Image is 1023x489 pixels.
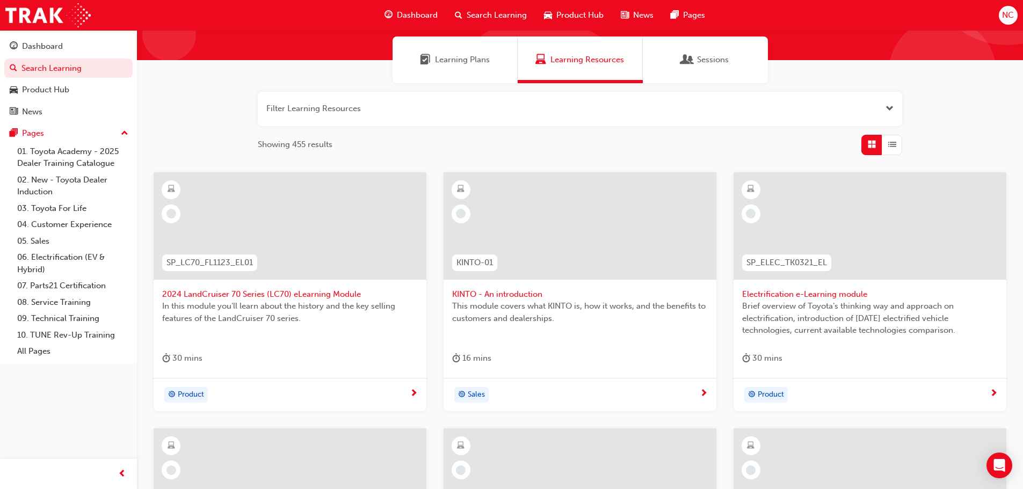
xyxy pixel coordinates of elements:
span: This module covers what KINTO is, how it works, and the benefits to customers and dealerships. [452,300,708,324]
span: duration-icon [162,352,170,365]
span: car-icon [10,85,18,95]
span: target-icon [168,388,176,402]
a: guage-iconDashboard [376,4,446,26]
span: Brief overview of Toyota’s thinking way and approach on electrification, introduction of [DATE] e... [742,300,998,337]
a: car-iconProduct Hub [535,4,612,26]
span: next-icon [990,389,998,399]
span: car-icon [544,9,552,22]
span: learningRecordVerb_NONE-icon [456,209,466,218]
a: Learning PlansLearning Plans [393,37,518,83]
span: prev-icon [118,468,126,481]
span: Grid [868,138,876,151]
span: pages-icon [671,9,679,22]
div: Product Hub [22,84,69,96]
span: learningRecordVerb_NONE-icon [166,209,176,218]
a: search-iconSearch Learning [446,4,535,26]
span: learningRecordVerb_NONE-icon [746,465,756,475]
span: KINTO - An introduction [452,288,708,301]
a: Dashboard [4,37,133,56]
a: 10. TUNE Rev-Up Training [13,327,133,344]
span: search-icon [455,9,462,22]
a: Search Learning [4,59,133,78]
span: KINTO-01 [456,257,493,269]
span: learningResourceType_ELEARNING-icon [168,183,175,196]
a: SP_LC70_FL1123_EL012024 LandCruiser 70 Series (LC70) eLearning ModuleIn this module you'll learn ... [154,172,426,412]
span: up-icon [121,127,128,141]
div: Pages [22,127,44,140]
span: learningRecordVerb_NONE-icon [166,465,176,475]
span: NC [1002,9,1014,21]
span: 2024 LandCruiser 70 Series (LC70) eLearning Module [162,288,418,301]
span: Search Learning [467,9,527,21]
a: SessionsSessions [643,37,768,83]
span: Pages [683,9,705,21]
span: Product [178,389,204,401]
button: Pages [4,123,133,143]
div: Open Intercom Messenger [986,452,1012,478]
a: 04. Customer Experience [13,216,133,233]
div: 16 mins [452,352,491,365]
span: Learning Plans [420,54,431,66]
span: News [633,9,654,21]
span: duration-icon [742,352,750,365]
span: Sessions [697,54,729,66]
a: News [4,102,133,122]
a: 08. Service Training [13,294,133,311]
span: Electrification e-Learning module [742,288,998,301]
div: 30 mins [742,352,782,365]
span: Sales [468,389,485,401]
span: Product [758,389,784,401]
button: Open the filter [886,103,894,115]
span: SP_ELEC_TK0321_EL [746,257,827,269]
span: learningRecordVerb_NONE-icon [456,465,466,475]
a: SP_ELEC_TK0321_ELElectrification e-Learning moduleBrief overview of Toyota’s thinking way and app... [734,172,1006,412]
span: Product Hub [556,9,604,21]
a: 03. Toyota For Life [13,200,133,217]
span: learningResourceType_ELEARNING-icon [747,439,754,453]
a: 01. Toyota Academy - 2025 Dealer Training Catalogue [13,143,133,172]
span: guage-icon [384,9,393,22]
span: Learning Resources [535,54,546,66]
a: 07. Parts21 Certification [13,278,133,294]
div: 30 mins [162,352,202,365]
a: 05. Sales [13,233,133,250]
span: learningResourceType_ELEARNING-icon [457,439,465,453]
span: learningRecordVerb_NONE-icon [746,209,756,218]
a: pages-iconPages [662,4,714,26]
button: DashboardSearch LearningProduct HubNews [4,34,133,123]
span: learningResourceType_ELEARNING-icon [747,183,754,196]
a: All Pages [13,343,133,360]
div: Dashboard [22,40,63,53]
span: learningResourceType_ELEARNING-icon [457,183,465,196]
span: search-icon [10,64,17,74]
span: target-icon [458,388,466,402]
span: news-icon [621,9,629,22]
a: KINTO-01KINTO - An introductionThis module covers what KINTO is, how it works, and the benefits t... [444,172,716,412]
span: SP_LC70_FL1123_EL01 [166,257,253,269]
a: 09. Technical Training [13,310,133,327]
div: News [22,106,42,118]
span: Sessions [682,54,693,66]
span: pages-icon [10,129,18,138]
span: Dashboard [397,9,438,21]
span: Learning Plans [435,54,490,66]
a: Learning ResourcesLearning Resources [518,37,643,83]
button: NC [999,6,1018,25]
span: In this module you'll learn about the history and the key selling features of the LandCruiser 70 ... [162,300,418,324]
span: duration-icon [452,352,460,365]
a: 06. Electrification (EV & Hybrid) [13,249,133,278]
a: 02. New - Toyota Dealer Induction [13,172,133,200]
span: Learning Resources [550,54,624,66]
img: Trak [5,3,91,27]
span: next-icon [700,389,708,399]
span: news-icon [10,107,18,117]
a: Product Hub [4,80,133,100]
span: guage-icon [10,42,18,52]
span: Showing 455 results [258,138,332,151]
span: next-icon [410,389,418,399]
span: target-icon [748,388,756,402]
span: learningResourceType_ELEARNING-icon [168,439,175,453]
